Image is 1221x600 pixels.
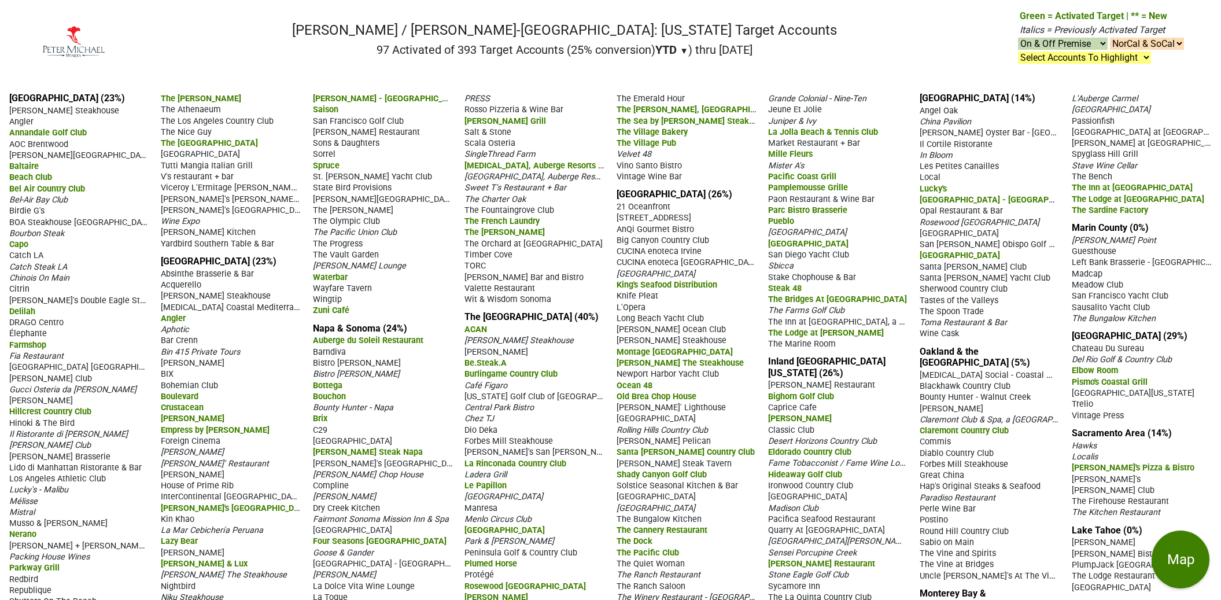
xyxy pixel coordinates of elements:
[464,347,528,357] span: [PERSON_NAME]
[920,284,1008,294] span: Sherwood Country Club
[1072,452,1098,462] span: Localis
[9,172,52,182] span: Beach Club
[464,325,487,334] span: ACAN
[292,43,837,57] h2: 97 Activated of 393 Target Accounts (25% conversion) ) thru [DATE]
[161,105,221,115] span: The Athenaeum
[768,392,834,402] span: Bighorn Golf Club
[161,193,375,204] span: [PERSON_NAME]'s [PERSON_NAME][GEOGRAPHIC_DATA]
[313,436,392,446] span: [GEOGRAPHIC_DATA]
[313,161,340,171] span: Spruce
[464,436,553,446] span: Forbes Mill Steakhouse
[617,213,691,223] span: [STREET_ADDRESS]
[161,182,377,193] span: Viceroy L'Ermitage [PERSON_NAME][GEOGRAPHIC_DATA]
[617,481,738,491] span: Solstice Seasonal Kitchen & Bar
[768,138,860,148] span: Market Restaurant + Bar
[768,492,847,502] span: [GEOGRAPHIC_DATA]
[9,106,119,116] span: [PERSON_NAME] Steakhouse
[920,150,953,160] span: In Bloom
[655,43,677,57] span: YTD
[9,418,75,428] span: Hinoki & The Bird
[920,127,1111,138] span: [PERSON_NAME] Oyster Bar - [GEOGRAPHIC_DATA]
[617,189,732,200] a: [GEOGRAPHIC_DATA] (26%)
[161,414,224,424] span: [PERSON_NAME]
[768,425,814,435] span: Classic Club
[161,491,389,502] span: InterContinental [GEOGRAPHIC_DATA] - [GEOGRAPHIC_DATA]
[9,385,137,395] span: Gucci Osteria da [PERSON_NAME]
[1072,377,1148,387] span: Pismo's Coastal Grill
[617,358,744,368] span: [PERSON_NAME] The Steakhouse
[920,329,959,338] span: Wine Cask
[161,204,375,215] span: [PERSON_NAME]'s [GEOGRAPHIC_DATA][PERSON_NAME]
[9,251,43,260] span: Catch LA
[920,184,947,194] span: Lucky's
[1072,525,1142,536] a: Lake Tahoe (0%)
[920,206,1003,216] span: Opal Restaurant & Bar
[9,485,68,495] span: Lucky's - Malibu
[9,396,73,406] span: [PERSON_NAME]
[313,284,372,293] span: Wayfare Tavern
[768,261,794,271] span: Sbicca
[768,328,884,338] span: The Lodge at [PERSON_NAME]
[920,93,1035,104] a: [GEOGRAPHIC_DATA] (14%)
[617,447,755,457] span: Santa [PERSON_NAME] Country Club
[1072,485,1154,495] span: [PERSON_NAME] Club
[1072,222,1149,233] a: Marin County (0%)
[9,284,29,294] span: Citrin
[768,161,804,171] span: Mister A's
[920,117,971,127] span: China Pavilion
[313,273,348,282] span: Waterbar
[1072,428,1172,439] a: Sacramento Area (14%)
[9,161,39,171] span: Baltaire
[617,369,719,379] span: Newport Harbor Yacht Club
[313,347,346,357] span: Barndiva
[768,172,836,182] span: Pacific Coast Grill
[161,149,240,159] span: [GEOGRAPHIC_DATA]
[617,503,695,513] span: [GEOGRAPHIC_DATA]
[161,459,269,469] span: [PERSON_NAME]' Restaurant
[1072,441,1097,451] span: Hawks
[768,239,849,249] span: [GEOGRAPHIC_DATA]
[1072,161,1137,171] span: Stave Wine Cellar
[617,280,717,290] span: King's Seafood Distribution
[617,256,760,267] span: CUCINA enoteca [GEOGRAPHIC_DATA]
[920,194,1089,205] span: [GEOGRAPHIC_DATA] - [GEOGRAPHIC_DATA]
[768,127,878,137] span: La Jolla Beach & Tennis Club
[464,414,494,424] span: Chez TJ
[464,358,507,368] span: Be.Steak.A
[313,458,463,469] span: [PERSON_NAME]'s [GEOGRAPHIC_DATA]
[161,336,198,345] span: Bar Crenn
[464,284,535,293] span: Valette Restaurant
[313,305,349,315] span: Zuni Café
[920,296,998,305] span: Tastes of the Valleys
[768,339,836,349] span: The Marine Room
[1072,205,1148,215] span: The Sardine Factory
[920,414,1091,425] span: Claremont Club & Spa, a [GEOGRAPHIC_DATA]
[768,250,849,260] span: San Diego Yacht Club
[161,358,224,368] span: [PERSON_NAME]
[768,205,847,215] span: Parc Bistro Brasserie
[9,240,28,249] span: Capo
[1020,10,1167,21] span: Green = Activated Target | ** = New
[464,391,636,402] span: [US_STATE] Golf Club of [GEOGRAPHIC_DATA]
[37,23,109,61] img: Peter Michael
[464,470,507,480] span: Ladera Grill
[313,481,349,491] span: Compline
[161,116,274,126] span: The Los Angeles Country Club
[313,295,342,304] span: Wingtip
[768,216,794,226] span: Pueblo
[464,381,507,391] span: Café Figaro
[464,183,566,193] span: Sweet T's Restaurant + Bar
[617,425,708,435] span: Rolling Hills Country Club
[920,106,958,116] span: Angel Oak
[768,436,877,446] span: Desert Horizons Country Club
[617,492,696,502] span: [GEOGRAPHIC_DATA]
[161,127,212,137] span: The Nice Guy
[9,407,91,417] span: Hillcrest Country Club
[617,172,682,182] span: Vintage Wine Bar
[313,227,397,237] span: The Pacific Union Club
[768,116,816,126] span: Juniper & Ivy
[920,218,1039,227] span: Rosewood [GEOGRAPHIC_DATA]
[920,369,1102,380] span: [MEDICAL_DATA] Social - Coastal Mediterranean
[313,93,465,104] span: [PERSON_NAME] - [GEOGRAPHIC_DATA]
[1072,94,1138,104] span: L'Auberge Carmel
